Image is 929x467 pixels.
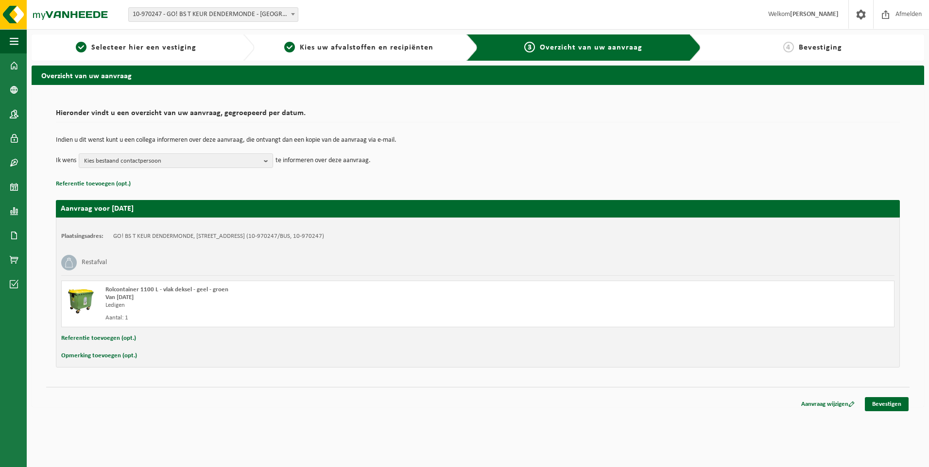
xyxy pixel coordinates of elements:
button: Referentie toevoegen (opt.) [56,178,131,190]
strong: Aanvraag voor [DATE] [61,205,134,213]
button: Opmerking toevoegen (opt.) [61,350,137,362]
strong: Van [DATE] [105,294,134,300]
button: Referentie toevoegen (opt.) [61,332,136,345]
a: 2Kies uw afvalstoffen en recipiënten [259,42,458,53]
span: 4 [783,42,794,52]
span: 2 [284,42,295,52]
span: 10-970247 - GO! BS T KEUR DENDERMONDE - DENDERMONDE [129,8,298,21]
span: 1 [76,42,86,52]
span: Kies bestaand contactpersoon [84,154,260,168]
span: Overzicht van uw aanvraag [540,44,642,51]
h2: Hieronder vindt u een overzicht van uw aanvraag, gegroepeerd per datum. [56,109,900,122]
span: Kies uw afvalstoffen en recipiënten [300,44,433,51]
strong: [PERSON_NAME] [790,11,839,18]
span: Selecteer hier een vestiging [91,44,196,51]
span: 3 [524,42,535,52]
div: Ledigen [105,301,517,309]
h2: Overzicht van uw aanvraag [32,66,924,84]
span: Bevestiging [799,44,842,51]
img: WB-1100-HPE-GN-50.png [67,286,96,315]
a: 1Selecteer hier een vestiging [36,42,235,53]
span: 10-970247 - GO! BS T KEUR DENDERMONDE - DENDERMONDE [128,7,298,22]
p: Indien u dit wenst kunt u een collega informeren over deze aanvraag, die ontvangt dan een kopie v... [56,137,900,144]
strong: Plaatsingsadres: [61,233,103,239]
p: Ik wens [56,153,76,168]
button: Kies bestaand contactpersoon [79,153,273,168]
a: Aanvraag wijzigen [794,397,862,411]
a: Bevestigen [865,397,909,411]
span: Rolcontainer 1100 L - vlak deksel - geel - groen [105,286,228,293]
p: te informeren over deze aanvraag. [275,153,371,168]
div: Aantal: 1 [105,314,517,322]
h3: Restafval [82,255,107,270]
td: GO! BS T KEUR DENDERMONDE, [STREET_ADDRESS] (10-970247/BUS, 10-970247) [113,233,324,240]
